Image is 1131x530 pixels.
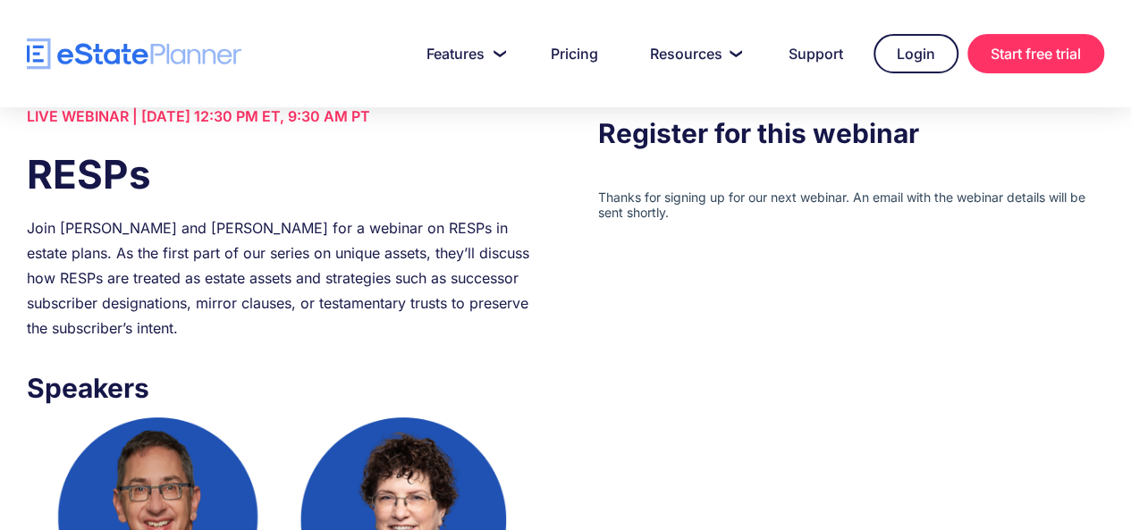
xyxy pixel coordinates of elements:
h3: Register for this webinar [598,113,1104,154]
a: Start free trial [967,34,1104,73]
iframe: Form 0 [598,189,1104,529]
a: Support [767,36,865,72]
div: LIVE WEBINAR | [DATE] 12:30 PM ET, 9:30 AM PT [27,104,533,129]
a: Pricing [529,36,620,72]
h3: Speakers [27,367,533,408]
a: Login [874,34,958,73]
a: home [27,38,241,70]
h1: RESPs [27,147,533,202]
a: Resources [629,36,758,72]
a: Features [405,36,520,72]
div: Join [PERSON_NAME] and [PERSON_NAME] for a webinar on RESPs in estate plans. As the first part of... [27,215,533,341]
